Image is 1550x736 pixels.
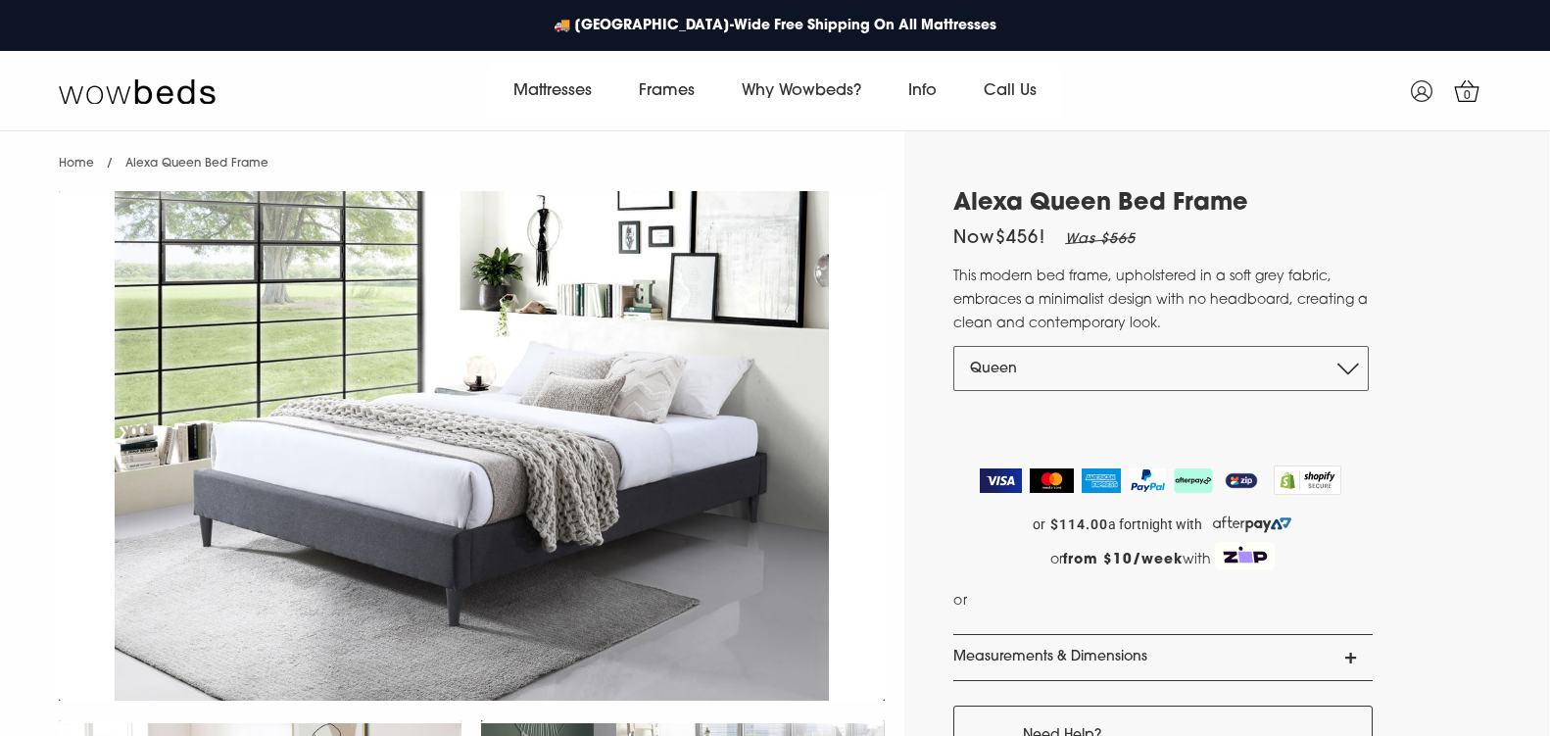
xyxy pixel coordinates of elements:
[1274,466,1342,495] img: Shopify secure badge
[1050,553,1211,567] span: or with
[1082,468,1122,493] img: American Express Logo
[953,230,1045,248] span: Now $456 !
[1063,553,1183,567] strong: from $10/week
[953,635,1373,680] a: Measurements & Dimensions
[718,64,885,119] a: Why Wowbeds?
[490,64,615,119] a: Mattresses
[1033,516,1045,533] span: or
[1442,67,1491,116] a: 0
[1108,516,1202,533] span: a fortnight with
[59,77,216,105] img: Wow Beds Logo
[953,266,1373,336] p: This modern bed frame, upholstered in a soft grey fabric, embraces a minimalist design with no he...
[980,468,1022,493] img: Visa Logo
[125,158,268,170] span: Alexa Queen Bed Frame
[59,158,94,170] a: Home
[1129,468,1166,493] img: PayPal Logo
[1215,542,1276,569] img: Zip Logo
[107,158,113,170] span: /
[953,190,1373,219] h1: Alexa Queen Bed Frame
[953,510,1373,539] a: or $114.00 a fortnight with
[885,64,960,119] a: Info
[615,64,718,119] a: Frames
[1050,516,1108,533] strong: $114.00
[953,589,968,613] span: or
[1065,232,1136,247] em: Was $565
[1458,86,1477,106] span: 0
[1221,468,1262,493] img: ZipPay Logo
[59,131,268,181] nav: breadcrumbs
[544,6,1006,46] a: 🚚 [GEOGRAPHIC_DATA]-Wide Free Shipping On All Mattresses
[1174,468,1213,493] img: AfterPay Logo
[1030,468,1074,493] img: MasterCard Logo
[960,64,1060,119] a: Call Us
